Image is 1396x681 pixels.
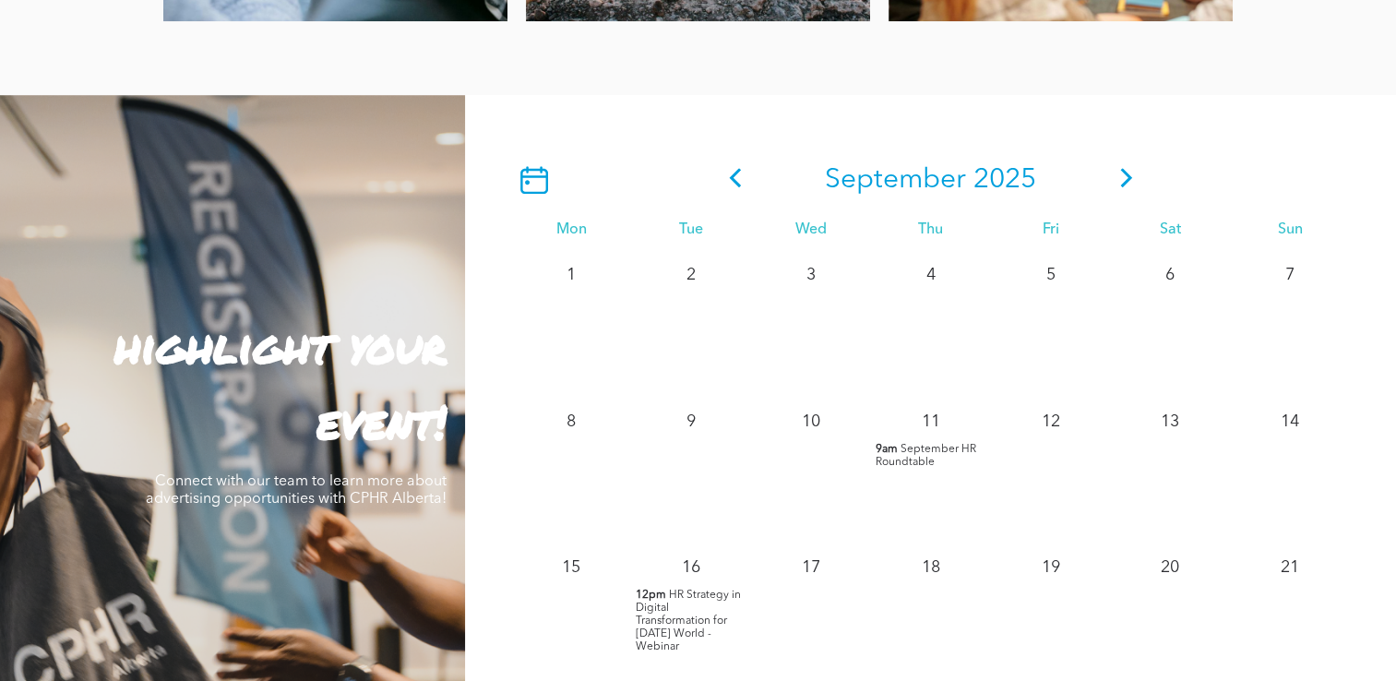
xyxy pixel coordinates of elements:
p: 6 [1153,258,1187,292]
span: Connect with our team to learn more about advertising opportunities with CPHR Alberta! [146,474,447,507]
p: 2 [674,258,708,292]
p: 14 [1273,405,1307,438]
p: 17 [794,551,828,584]
span: September [825,166,966,194]
span: 2025 [973,166,1036,194]
div: Mon [511,221,631,239]
div: Tue [631,221,751,239]
p: 11 [914,405,948,438]
div: Sun [1230,221,1350,239]
p: 18 [914,551,948,584]
p: 5 [1033,258,1067,292]
p: 15 [555,551,588,584]
p: 21 [1273,551,1307,584]
p: 13 [1153,405,1187,438]
p: 8 [555,405,588,438]
div: Wed [751,221,871,239]
p: 9 [674,405,708,438]
p: 4 [914,258,948,292]
p: 12 [1033,405,1067,438]
p: 20 [1153,551,1187,584]
p: 3 [794,258,828,292]
span: 9am [876,443,898,456]
p: 7 [1273,258,1307,292]
p: 16 [674,551,708,584]
p: 19 [1033,551,1067,584]
strong: highlight your event! [114,313,447,454]
span: September HR Roundtable [876,444,976,468]
span: HR Strategy in Digital Transformation for [DATE] World - Webinar [636,590,741,652]
div: Thu [871,221,991,239]
span: 12pm [636,589,666,602]
div: Sat [1110,221,1230,239]
p: 10 [794,405,828,438]
p: 1 [555,258,588,292]
div: Fri [991,221,1111,239]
